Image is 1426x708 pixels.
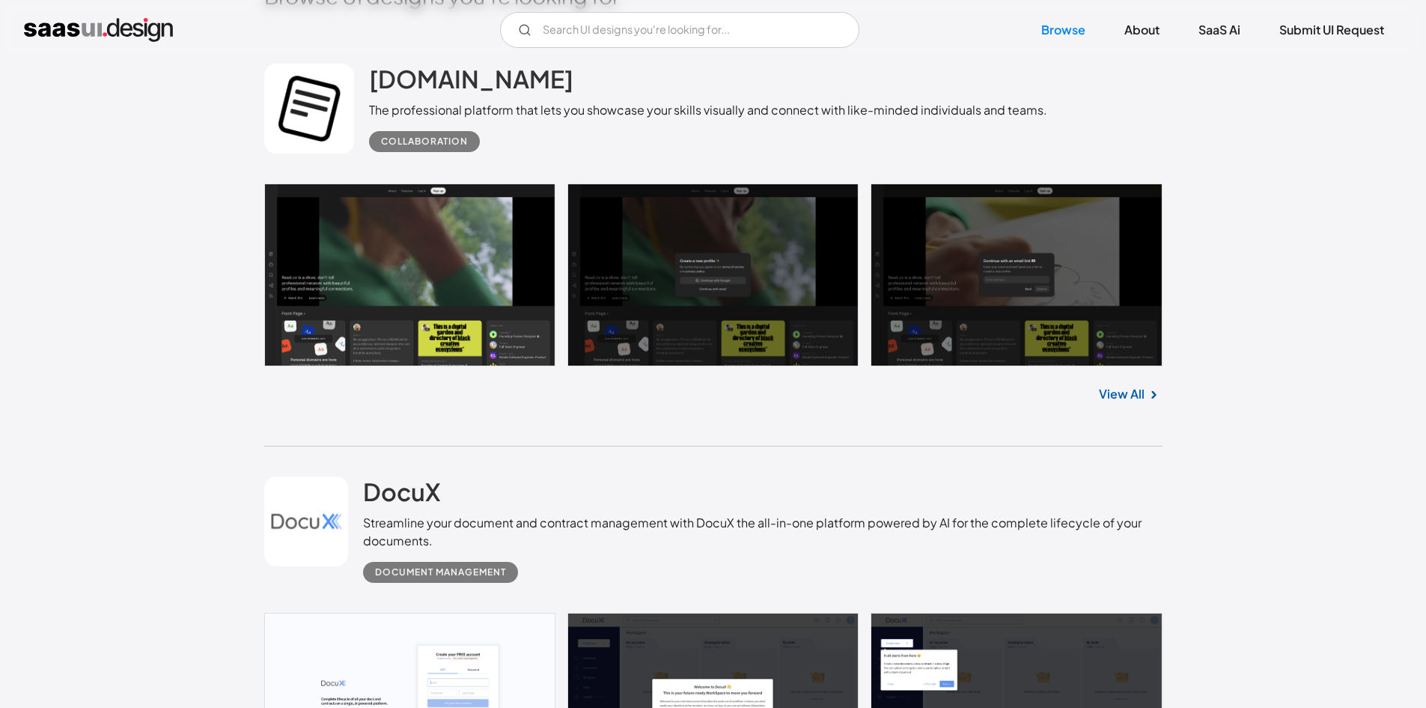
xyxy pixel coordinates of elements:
[369,101,1047,119] div: The professional platform that lets you showcase your skills visually and connect with like-minde...
[1180,13,1258,46] a: SaaS Ai
[24,18,173,42] a: home
[363,514,1162,550] div: Streamline your document and contract management with DocuX the all-in-one platform powered by AI...
[369,64,573,101] a: [DOMAIN_NAME]
[1261,13,1402,46] a: Submit UI Request
[363,476,440,506] h2: DocuX
[500,12,859,48] form: Email Form
[369,64,573,94] h2: [DOMAIN_NAME]
[500,12,859,48] input: Search UI designs you're looking for...
[363,476,440,514] a: DocuX
[1023,13,1103,46] a: Browse
[1106,13,1177,46] a: About
[381,133,468,151] div: Collaboration
[375,563,506,581] div: Document Management
[1099,385,1145,403] a: View All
